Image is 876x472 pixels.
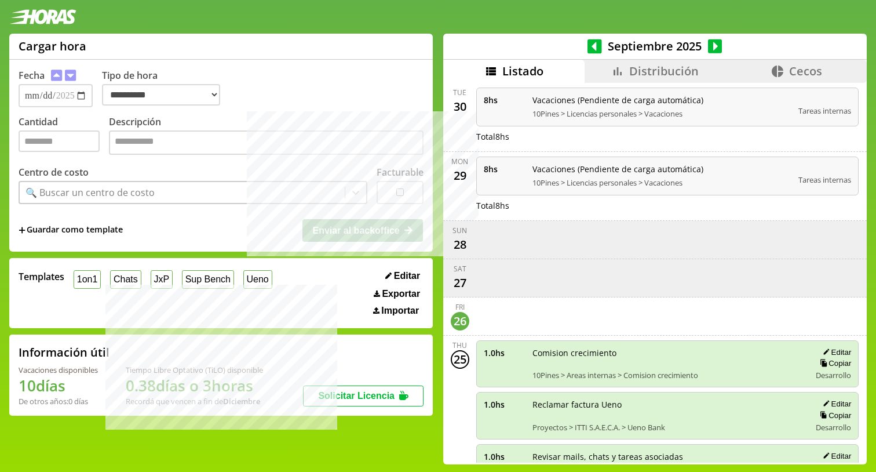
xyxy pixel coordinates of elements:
[819,399,851,409] button: Editar
[9,9,76,24] img: logotipo
[19,365,98,375] div: Vacaciones disponibles
[451,350,469,369] div: 25
[451,274,469,292] div: 27
[182,270,234,288] button: Sup Bench
[484,95,524,106] span: 8 hs
[484,164,524,175] span: 8 hs
[19,344,110,360] h2: Información útil
[484,399,524,410] span: 1.0 hs
[19,224,25,237] span: +
[819,451,851,461] button: Editar
[19,166,89,179] label: Centro de costo
[532,177,791,188] span: 10Pines > Licencias personales > Vacaciones
[19,224,123,237] span: +Guardar como template
[223,396,260,406] b: Diciembre
[484,347,524,358] span: 1.0 hs
[484,451,524,462] span: 1.0 hs
[381,306,419,316] span: Importar
[19,69,45,82] label: Fecha
[382,270,424,282] button: Editar
[110,270,141,288] button: Chats
[243,270,272,288] button: Ueno
[452,226,467,235] div: Sun
[532,95,791,106] span: Vacaciones (Pendiente de carga automática)
[151,270,173,288] button: JxP
[370,288,424,300] button: Exportar
[126,375,263,396] h1: 0.38 días o 3 horas
[455,302,465,312] div: Fri
[102,69,229,107] label: Tipo de hora
[74,270,101,288] button: 1on1
[816,422,851,433] span: Desarrollo
[19,115,109,158] label: Cantidad
[377,166,424,179] label: Facturable
[532,108,791,119] span: 10Pines > Licencias personales > Vacaciones
[532,164,791,175] span: Vacaciones (Pendiente de carga automática)
[476,131,859,142] div: Total 8 hs
[109,115,424,158] label: Descripción
[532,347,803,358] span: Comision crecimiento
[532,370,803,380] span: 10Pines > Areas internas > Comision crecimiento
[816,358,851,368] button: Copiar
[303,386,424,406] button: Solicitar Licencia
[798,175,851,185] span: Tareas internas
[789,63,822,79] span: Cecos
[394,271,420,281] span: Editar
[19,375,98,396] h1: 10 días
[382,289,420,299] span: Exportar
[126,396,263,406] div: Recordá que vencen a fin de
[602,38,708,54] span: Septiembre 2025
[19,270,64,283] span: Templates
[443,83,867,463] div: scrollable content
[19,130,100,152] input: Cantidad
[109,130,424,155] textarea: Descripción
[816,370,851,380] span: Desarrollo
[532,422,803,433] span: Proyectos > ITTI S.A.E.C.A. > Ueno Bank
[451,166,469,185] div: 29
[25,186,155,199] div: 🔍 Buscar un centro de costo
[629,63,699,79] span: Distribución
[453,88,466,97] div: Tue
[532,399,803,410] span: Reclamar factura Ueno
[452,340,467,350] div: Thu
[451,312,469,331] div: 26
[451,97,469,116] div: 30
[454,264,466,274] div: Sat
[476,200,859,211] div: Total 8 hs
[819,347,851,357] button: Editar
[532,451,803,462] span: Revisar mails, chats y tareas asociadas
[318,391,395,401] span: Solicitar Licencia
[102,84,220,106] select: Tipo de hora
[451,157,468,166] div: Mon
[126,365,263,375] div: Tiempo Libre Optativo (TiLO) disponible
[816,411,851,420] button: Copiar
[19,38,86,54] h1: Cargar hora
[798,106,851,116] span: Tareas internas
[451,235,469,254] div: 28
[502,63,543,79] span: Listado
[19,396,98,406] div: De otros años: 0 días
